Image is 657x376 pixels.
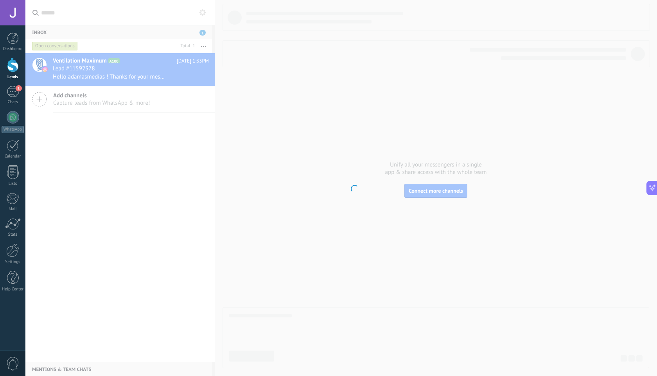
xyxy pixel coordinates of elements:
[2,207,24,212] div: Mail
[2,75,24,80] div: Leads
[2,287,24,292] div: Help Center
[2,181,24,186] div: Lists
[2,154,24,159] div: Calendar
[2,232,24,237] div: Stats
[2,47,24,52] div: Dashboard
[2,126,24,133] div: WhatsApp
[2,100,24,105] div: Chats
[2,260,24,265] div: Settings
[16,85,22,91] span: 1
